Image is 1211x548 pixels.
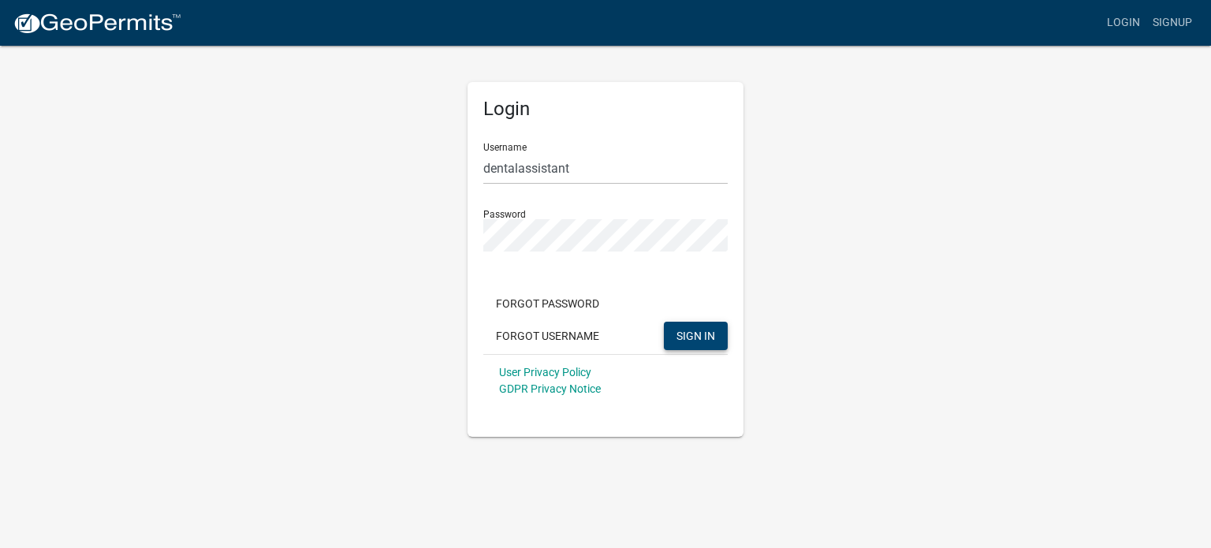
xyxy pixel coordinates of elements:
h5: Login [483,98,728,121]
button: SIGN IN [664,322,728,350]
a: Signup [1146,8,1198,38]
a: GDPR Privacy Notice [499,382,601,395]
a: Login [1101,8,1146,38]
a: User Privacy Policy [499,366,591,378]
button: Forgot Password [483,289,612,318]
span: SIGN IN [676,329,715,341]
button: Forgot Username [483,322,612,350]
